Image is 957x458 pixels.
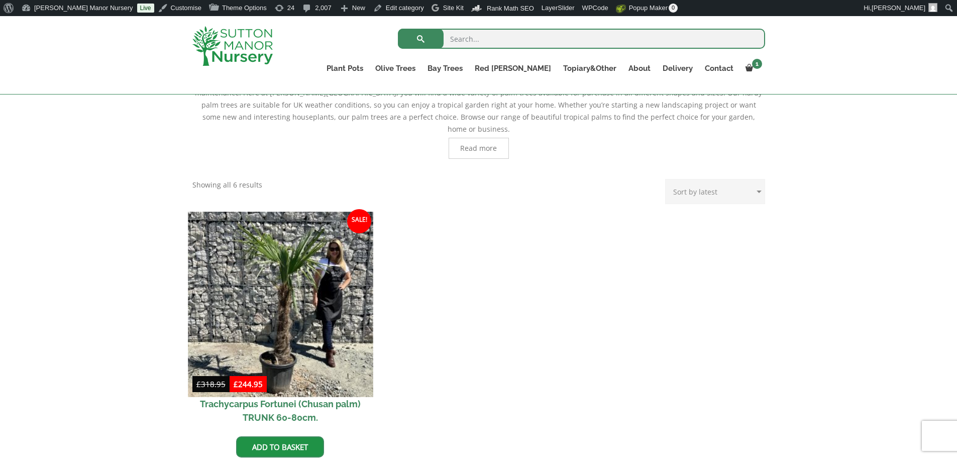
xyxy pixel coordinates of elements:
span: 0 [669,4,678,13]
span: Rank Math SEO [487,5,534,12]
a: About [622,61,657,75]
span: Read more [460,145,497,152]
span: Sale! [347,209,371,233]
img: Trachycarpus Fortunei (Chusan palm) TRUNK 60-80cm. [188,212,373,397]
a: Contact [699,61,739,75]
a: Bay Trees [421,61,469,75]
h2: Trachycarpus Fortunei (Chusan palm) TRUNK 60-80cm. [192,393,369,429]
span: [PERSON_NAME] [872,4,925,12]
a: Plant Pots [321,61,369,75]
a: Red [PERSON_NAME] [469,61,557,75]
input: Search... [398,29,765,49]
a: Delivery [657,61,699,75]
bdi: 318.95 [196,379,226,389]
span: £ [196,379,201,389]
span: £ [234,379,238,389]
bdi: 244.95 [234,379,263,389]
span: Site Kit [443,4,464,12]
a: Topiary&Other [557,61,622,75]
div: Palm trees are a beautiful way to brighten up and add a tropical feel to your garden. These archi... [192,63,765,159]
span: 1 [752,59,762,69]
p: Showing all 6 results [192,179,262,191]
a: 1 [739,61,765,75]
a: Sale! Trachycarpus Fortunei (Chusan palm) TRUNK 60-80cm. [192,216,369,429]
a: Live [137,4,154,13]
a: Add to basket: “Trachycarpus Fortunei (Chusan palm) TRUNK 60-80cm.” [236,436,324,457]
select: Shop order [665,179,765,204]
a: Olive Trees [369,61,421,75]
img: logo [192,26,273,66]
